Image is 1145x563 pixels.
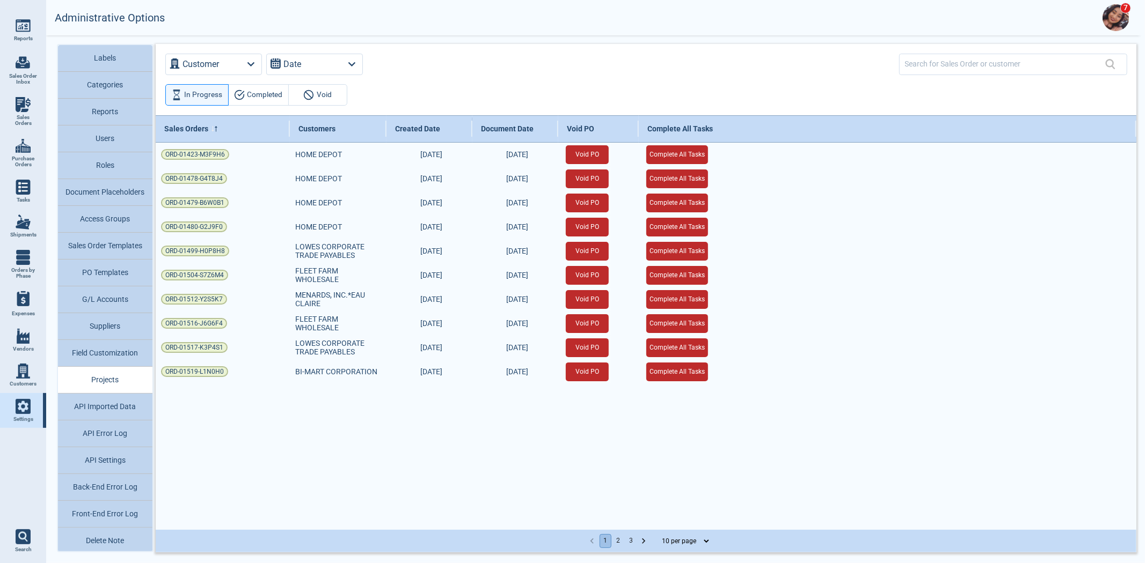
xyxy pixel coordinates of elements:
span: [DATE] [506,150,528,159]
span: [DATE] [506,343,528,352]
span: Complete All Tasks [647,124,713,133]
span: In Progress [185,88,223,101]
button: Categories [58,72,152,99]
button: Complete All Tasks [646,290,708,309]
button: Access Groups [58,206,152,233]
button: Back-End Error Log [58,474,152,501]
span: LOWES CORPORATE TRADE PAYABLES [295,339,381,356]
span: [DATE] [420,367,442,376]
span: [DATE] [506,174,528,183]
button: API Imported Data [58,394,152,420]
button: Users [58,125,152,152]
button: Go to next page [638,534,650,548]
button: Void PO [566,338,609,357]
span: Sales Order Inbox [9,73,38,85]
span: BI-MART CORPORATION [295,367,377,376]
span: [DATE] [420,198,442,207]
span: Sales Orders [164,124,208,133]
span: [DATE] [506,271,528,279]
label: Customer [183,57,220,72]
span: ORD-01504-S7Z6M4 [165,270,224,280]
span: HOME DEPOT [295,223,342,231]
button: Complete All Tasks [646,218,708,236]
button: Complete All Tasks [646,169,708,188]
button: Void PO [566,362,609,381]
span: ORD-01516-J6G6F4 [165,318,223,329]
button: Void PO [566,145,609,164]
span: [DATE] [506,367,528,376]
span: Shipments [10,232,37,238]
span: 7 [1120,3,1131,13]
button: Go to page 2 [612,534,624,548]
span: [DATE] [420,319,442,328]
button: API Error Log [58,420,152,447]
span: [DATE] [420,174,442,183]
button: Sales Order Templates [58,233,152,260]
span: ORD-01480-G2J9F0 [165,221,223,232]
button: Field Customization [58,340,152,367]
span: [DATE] [506,198,528,207]
span: ORD-01499-H0P8H8 [165,246,225,256]
button: Completed [228,84,289,106]
button: Projects [58,367,152,394]
button: Void PO [566,169,609,188]
span: Expenses [12,310,35,317]
img: menu_icon [16,364,31,379]
span: Purchase Orders [9,155,38,168]
img: menu_icon [16,214,31,229]
button: Complete All Tasks [646,145,708,164]
span: [DATE] [420,247,442,255]
span: ORD-01519-L1N0H0 [165,366,224,377]
span: [DATE] [506,223,528,231]
span: Customers [298,124,336,133]
span: ORD-01517-K3P4S1 [165,342,223,353]
span: ORD-01479-B6W0B1 [165,197,224,208]
button: Suppliers [58,313,152,340]
span: [DATE] [420,271,442,279]
span: [DATE] [420,295,442,303]
nav: pagination navigation [586,534,651,548]
img: menu_icon [16,138,31,153]
button: Roles [58,152,152,179]
img: menu_icon [16,97,31,112]
button: Complete All Tasks [646,266,708,285]
button: Void PO [566,194,609,212]
span: Tasks [17,197,30,203]
span: HOME DEPOT [295,198,342,207]
button: Delete Note [58,528,152,554]
img: menu_icon [16,399,31,414]
span: Document Date [481,124,534,133]
button: PO Templates [58,260,152,286]
span: FLEET FARM WHOLESALE [295,266,381,284]
span: LOWES CORPORATE TRADE PAYABLES [295,242,381,260]
img: menu_icon [16,329,31,344]
span: ORD-01512-Y2S5K7 [165,294,223,305]
img: menu_icon [16,250,31,265]
img: menu_icon [16,180,31,195]
button: Customer [165,54,262,75]
span: Customers [10,381,37,387]
button: Void PO [566,218,609,236]
button: Reports [58,99,152,125]
label: Date [284,57,302,72]
span: ORD-01478-G4T8J4 [165,173,223,184]
span: Completed [247,88,283,101]
button: Void PO [566,242,609,261]
button: Complete All Tasks [646,314,708,333]
button: Void PO [566,266,609,285]
span: Orders by Phase [9,267,38,279]
button: Void PO [566,290,609,309]
span: FLEET FARM WHOLESALE [295,315,381,332]
span: Vendors [13,346,34,352]
button: Void PO [566,314,609,333]
span: Search [15,546,32,553]
span: Reports [14,35,33,42]
span: [DATE] [506,247,528,255]
button: Go to page 3 [625,534,637,548]
span: Sales Orders [9,114,38,127]
h2: Administrative Options [55,12,165,24]
button: In Progress [165,84,229,106]
span: Created Date [395,124,440,133]
span: HOME DEPOT [295,150,342,159]
img: Avatar [1103,4,1129,31]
